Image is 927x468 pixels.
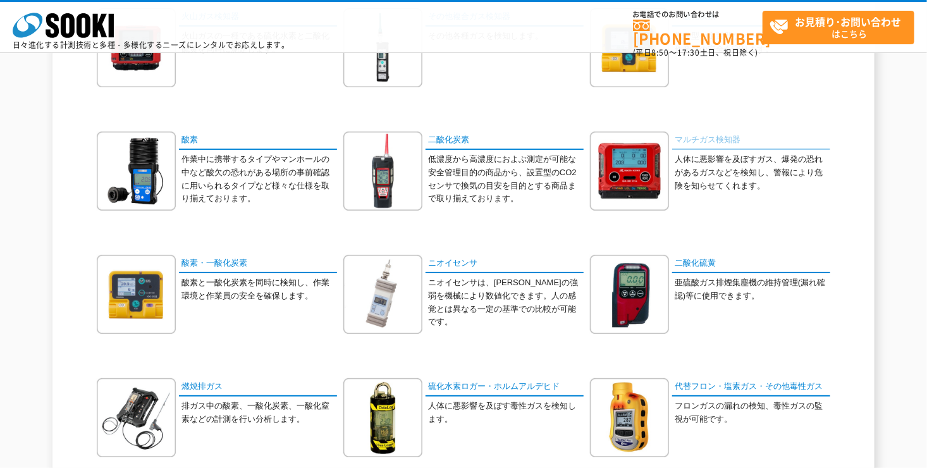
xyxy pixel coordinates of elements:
[179,255,337,273] a: 酸素・一酸化炭素
[426,378,584,397] a: 硫化水素ロガー・ホルムアルデヒド
[97,132,176,211] img: 酸素
[590,378,669,457] img: 代替フロン・塩素ガス・その他毒性ガス
[677,47,700,58] span: 17:30
[763,11,914,44] a: お見積り･お問い合わせはこちら
[426,255,584,273] a: ニオイセンサ
[795,14,902,29] strong: お見積り･お問い合わせ
[590,132,669,211] img: マルチガス検知器
[181,400,337,426] p: 排ガス中の酸素、一酸化炭素、一酸化窒素などの計測を行い分析します。
[675,276,830,303] p: 亜硫酸ガス排煙集塵機の維持管理(漏れ確認)等に使用できます。
[672,132,830,150] a: マルチガス検知器
[428,153,584,206] p: 低濃度から高濃度におよぶ測定が可能な安全管理目的の商品から、設置型のCO2センサで換気の目安を目的とする商品まで取り揃えております。
[590,255,669,334] img: 二酸化硫黄
[97,255,176,334] img: 酸素・一酸化炭素
[343,378,422,457] img: 硫化水素ロガー・ホルムアルデヒド
[675,153,830,192] p: 人体に悪影響を及ぼすガス、爆発の恐れがあるガスなどを検知し、警報により危険を知らせてくれます。
[181,276,337,303] p: 酸素と一酸化炭素を同時に検知し、作業環境と作業員の安全を確保します。
[633,20,763,46] a: [PHONE_NUMBER]
[13,41,290,49] p: 日々進化する計測技術と多種・多様化するニーズにレンタルでお応えします。
[179,378,337,397] a: 燃焼排ガス
[633,11,763,18] span: お電話でのお問い合わせは
[770,11,914,43] span: はこちら
[343,132,422,211] img: 二酸化炭素
[672,378,830,397] a: 代替フロン・塩素ガス・その他毒性ガス
[428,400,584,426] p: 人体に悪影響を及ぼす毒性ガスを検知します。
[652,47,670,58] span: 8:50
[675,400,830,426] p: フロンガスの漏れの検知、毒性ガスの監視が可能です。
[181,153,337,206] p: 作業中に携帯するタイプやマンホールの中など酸欠の恐れがある場所の事前確認に用いられるタイプなど様々な仕様を取り揃えております。
[672,255,830,273] a: 二酸化硫黄
[179,132,337,150] a: 酸素
[426,132,584,150] a: 二酸化炭素
[97,378,176,457] img: 燃焼排ガス
[343,255,422,334] img: ニオイセンサ
[428,276,584,329] p: ニオイセンサは、[PERSON_NAME]の強弱を機械により数値化できます。人の感覚とは異なる一定の基準での比較が可能です。
[633,47,758,58] span: (平日 ～ 土日、祝日除く)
